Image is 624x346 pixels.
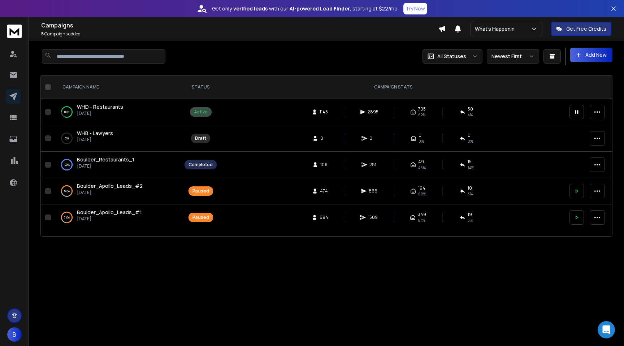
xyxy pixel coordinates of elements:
[468,185,472,191] span: 10
[468,212,472,217] span: 19
[188,162,213,168] div: Completed
[77,190,143,195] p: [DATE]
[7,327,22,342] button: B
[418,165,426,170] span: 46 %
[54,125,180,152] td: 0%WHB - Lawyers[DATE]
[54,99,180,125] td: 81%WHD - Restaurants[DATE]
[468,217,473,223] span: 3 %
[468,133,471,138] span: 0
[369,188,377,194] span: 866
[77,182,143,189] span: Boulder_Apollo_Leads_#2
[368,109,378,115] span: 2895
[418,159,424,165] span: 49
[192,188,209,194] div: Paused
[566,25,606,33] p: Get Free Credits
[290,5,351,12] strong: AI-powered Lead Finder,
[418,185,425,191] span: 194
[368,215,378,220] span: 1509
[570,48,612,62] button: Add New
[77,156,134,163] a: Boulder_Restaurants_1
[77,130,113,137] span: WHB - Lawyers
[54,75,180,99] th: CAMPAIGN NAME
[64,187,70,195] p: 59 %
[418,217,425,223] span: 64 %
[468,138,473,144] span: 0%
[64,108,69,116] p: 81 %
[54,178,180,204] td: 59%Boulder_Apollo_Leads_#2[DATE]
[320,188,328,194] span: 474
[54,152,180,178] td: 100%Boulder_Restaurants_1[DATE]
[320,109,328,115] span: 1145
[77,103,123,111] a: WHD - Restaurants
[320,215,328,220] span: 694
[180,75,221,99] th: STATUS
[598,321,615,338] div: Open Intercom Messenger
[41,31,438,37] p: Campaigns added
[212,5,398,12] p: Get only with our starting at $22/mo
[403,3,427,14] button: Try Now
[468,191,473,197] span: 3 %
[406,5,425,12] p: Try Now
[418,212,426,217] span: 349
[54,204,180,231] td: 74%Boulder_Apollo_Leads_#1[DATE]
[77,130,113,137] a: WHB - Lawyers
[77,182,143,190] a: Boulder_Apollo_Leads_#2
[418,106,426,112] span: 705
[41,31,44,37] span: 5
[41,21,438,30] h1: Campaigns
[437,53,466,60] p: All Statuses
[64,161,70,168] p: 100 %
[369,135,377,141] span: 0
[468,106,473,112] span: 50
[77,137,113,143] p: [DATE]
[320,162,328,168] span: 106
[419,138,424,144] span: 0%
[221,75,565,99] th: CAMPAIGN STATS
[7,25,22,38] img: logo
[418,112,425,118] span: 62 %
[77,209,142,216] a: Boulder_Apollo_Leads_#1
[195,135,206,141] div: Draft
[468,159,472,165] span: 15
[233,5,268,12] strong: verified leads
[468,165,474,170] span: 14 %
[65,135,69,142] p: 0 %
[320,135,328,141] span: 0
[64,214,70,221] p: 74 %
[77,216,142,222] p: [DATE]
[194,109,208,115] div: Active
[192,215,209,220] div: Paused
[551,22,611,36] button: Get Free Credits
[369,162,377,168] span: 281
[468,112,473,118] span: 4 %
[77,111,123,116] p: [DATE]
[419,133,421,138] span: 0
[418,191,426,197] span: 60 %
[475,25,517,33] p: What's Happenin
[77,163,134,169] p: [DATE]
[487,49,539,64] button: Newest First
